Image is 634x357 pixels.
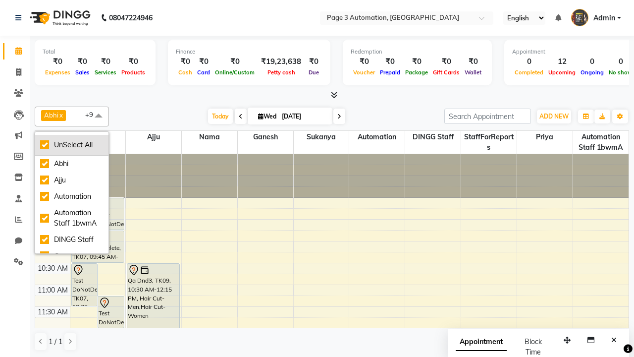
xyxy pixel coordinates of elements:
[571,9,588,26] img: Admin
[256,113,279,120] span: Wed
[119,56,148,67] div: ₹0
[294,131,349,143] span: Sukanya
[73,56,92,67] div: ₹0
[212,69,257,76] span: Online/Custom
[349,131,405,143] span: Automation
[351,56,377,67] div: ₹0
[512,69,546,76] span: Completed
[92,69,119,76] span: Services
[305,56,322,67] div: ₹0
[40,175,104,185] div: Ajju
[182,131,237,143] span: Nama
[546,56,578,67] div: 12
[25,4,93,32] img: logo
[40,159,104,169] div: Abhi
[573,131,629,154] span: Automation Staff 1bwmA
[405,131,461,143] span: DINGG Staff
[126,131,181,143] span: Ajju
[98,198,124,230] div: Test DoNotDelete, TK15, 09:00 AM-09:45 AM, Hair Cut-Men
[377,56,403,67] div: ₹0
[58,111,63,119] a: x
[43,48,148,56] div: Total
[578,69,606,76] span: Ongoing
[517,131,573,143] span: Priya
[403,69,430,76] span: Package
[40,235,104,245] div: DINGG Staff
[512,56,546,67] div: 0
[176,56,195,67] div: ₹0
[176,48,322,56] div: Finance
[525,337,542,357] span: Block Time
[537,110,571,123] button: ADD NEW
[607,333,621,348] button: Close
[35,131,70,141] div: Stylist
[72,264,98,306] div: Test DoNotDelete, TK07, 10:30 AM-11:30 AM, Hair Cut-Women
[119,69,148,76] span: Products
[195,69,212,76] span: Card
[85,111,101,119] span: +9
[40,191,104,202] div: Automation
[403,56,430,67] div: ₹0
[257,56,305,67] div: ₹19,23,638
[40,208,104,229] div: Automation Staff 1bwmA
[430,56,462,67] div: ₹0
[70,131,126,143] span: Abhi
[40,140,104,150] div: UnSelect All
[456,333,507,351] span: Appointment
[430,69,462,76] span: Gift Cards
[461,131,517,154] span: StaffForReports
[176,69,195,76] span: Cash
[109,4,153,32] b: 08047224946
[306,69,321,76] span: Due
[377,69,403,76] span: Prepaid
[212,56,257,67] div: ₹0
[49,337,62,347] span: 1 / 1
[36,307,70,317] div: 11:30 AM
[195,56,212,67] div: ₹0
[444,109,531,124] input: Search Appointment
[40,251,104,261] div: Ganesh
[208,109,233,124] span: Today
[279,109,328,124] input: 2025-10-01
[539,113,569,120] span: ADD NEW
[351,48,484,56] div: Redemption
[238,131,293,143] span: Ganesh
[43,56,73,67] div: ₹0
[36,285,70,296] div: 11:00 AM
[265,69,298,76] span: Petty cash
[593,13,615,23] span: Admin
[92,56,119,67] div: ₹0
[43,69,73,76] span: Expenses
[36,263,70,274] div: 10:30 AM
[44,111,58,119] span: Abhi
[98,297,124,328] div: Test DoNotDelete, TK08, 11:15 AM-12:00 PM, Hair Cut-Men
[462,69,484,76] span: Wallet
[578,56,606,67] div: 0
[546,69,578,76] span: Upcoming
[462,56,484,67] div: ₹0
[351,69,377,76] span: Voucher
[73,69,92,76] span: Sales
[127,264,179,339] div: Qa Dnd3, TK09, 10:30 AM-12:15 PM, Hair Cut-Men,Hair Cut-Women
